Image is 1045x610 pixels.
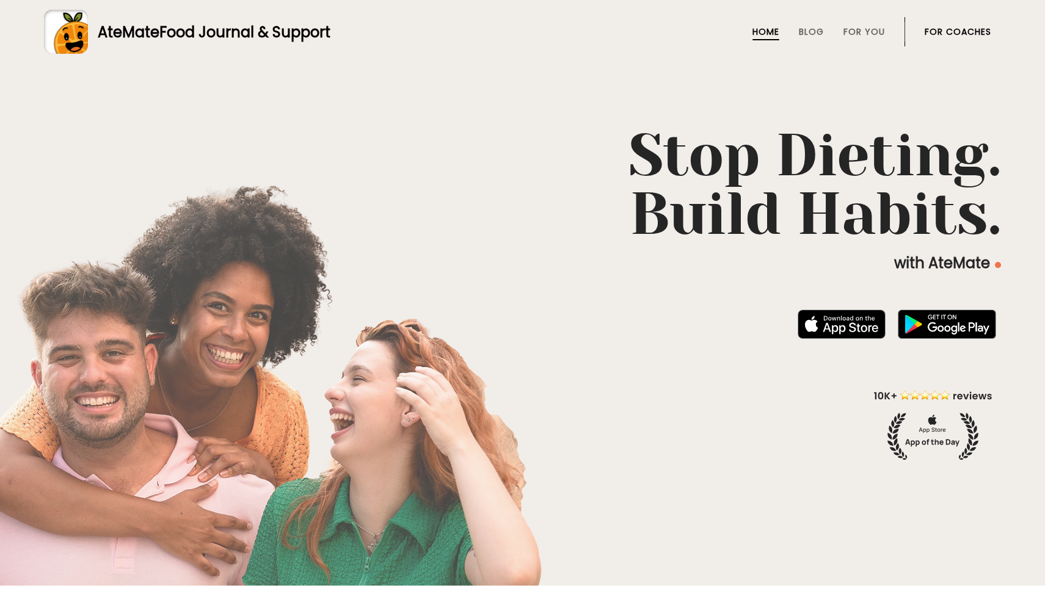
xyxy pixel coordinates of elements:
[843,27,885,37] a: For You
[159,22,330,42] span: Food Journal & Support
[798,310,886,339] img: badge-download-apple.svg
[752,27,779,37] a: Home
[44,253,1001,273] p: with AteMate
[898,310,996,339] img: badge-download-google.png
[44,10,1001,54] a: AteMateFood Journal & Support
[925,27,991,37] a: For Coaches
[88,21,330,43] div: AteMate
[799,27,824,37] a: Blog
[865,388,1001,460] img: home-hero-appoftheday.png
[44,126,1001,244] h1: Stop Dieting. Build Habits.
